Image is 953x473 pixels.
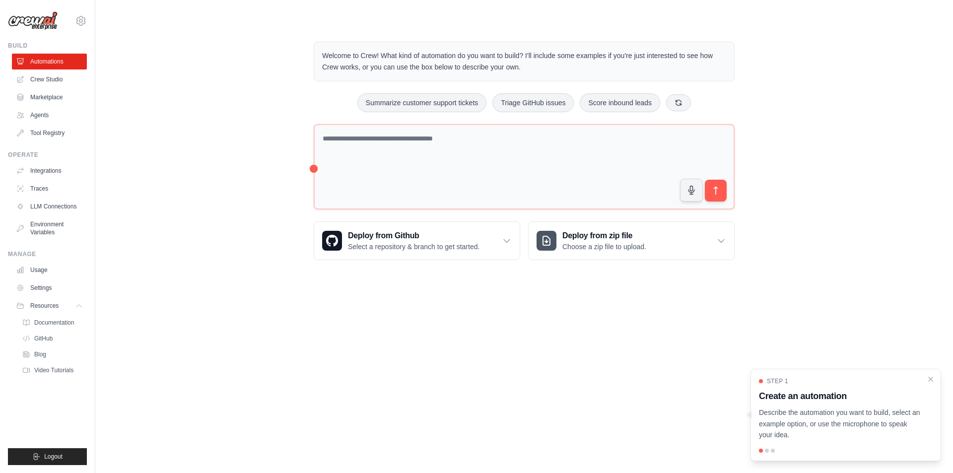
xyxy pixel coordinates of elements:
a: Agents [12,107,87,123]
a: Integrations [12,163,87,179]
span: Step 1 [767,377,788,385]
p: Choose a zip file to upload. [562,242,646,252]
div: Manage [8,250,87,258]
p: Welcome to Crew! What kind of automation do you want to build? I'll include some examples if you'... [322,50,726,73]
p: Describe the automation you want to build, select an example option, or use the microphone to spe... [759,407,921,441]
a: Traces [12,181,87,197]
h3: Deploy from zip file [562,230,646,242]
button: Summarize customer support tickets [357,93,486,112]
a: Tool Registry [12,125,87,141]
div: Operate [8,151,87,159]
span: Resources [30,302,59,310]
button: Resources [12,298,87,314]
div: Widget de chat [903,425,953,473]
a: Crew Studio [12,71,87,87]
a: Environment Variables [12,216,87,240]
button: Close walkthrough [927,375,935,383]
button: Triage GitHub issues [492,93,574,112]
span: Documentation [34,319,74,327]
a: Usage [12,262,87,278]
span: Logout [44,453,63,461]
a: Marketplace [12,89,87,105]
a: Automations [12,54,87,69]
span: GitHub [34,335,53,342]
a: Settings [12,280,87,296]
button: Score inbound leads [580,93,660,112]
h3: Deploy from Github [348,230,479,242]
p: Select a repository & branch to get started. [348,242,479,252]
span: Blog [34,350,46,358]
img: Logo [8,11,58,30]
a: Documentation [18,316,87,330]
span: Video Tutorials [34,366,73,374]
a: GitHub [18,332,87,345]
button: Logout [8,448,87,465]
a: LLM Connections [12,199,87,214]
div: Build [8,42,87,50]
a: Blog [18,347,87,361]
iframe: Chat Widget [903,425,953,473]
h3: Create an automation [759,389,921,403]
a: Video Tutorials [18,363,87,377]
